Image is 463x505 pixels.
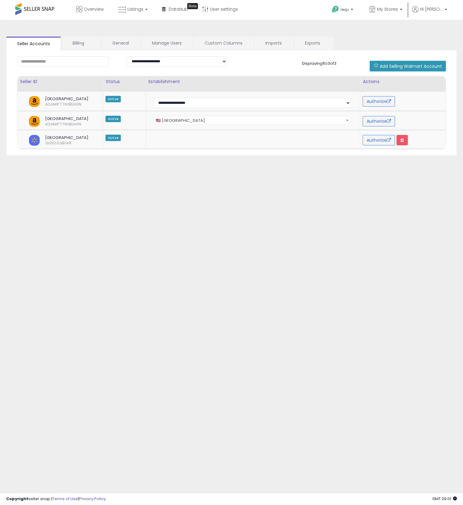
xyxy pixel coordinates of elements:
a: Manage Users [141,37,193,49]
a: Seller Accounts [6,37,61,50]
button: Authorize [363,116,395,126]
span: Active [106,135,121,141]
button: Authorize [363,96,395,107]
span: My Stores [377,6,398,12]
span: Help [341,7,349,12]
button: Authorize [363,135,395,145]
span: Displaying 1 to 3 of 3 [302,60,336,66]
a: Help [327,1,359,20]
img: amazon.png [29,96,40,107]
a: Exports [294,37,333,49]
img: walmart.png [29,135,40,146]
i: Get Help [332,5,339,13]
span: A24MP77N1BUHIN [41,122,50,127]
div: Status [106,78,143,85]
span: [GEOGRAPHIC_DATA] [41,116,89,122]
a: Hi [PERSON_NAME] [412,6,447,20]
a: Custom Columns [194,37,253,49]
span: Listings [127,6,143,12]
span: DataHub [169,6,188,12]
a: Billing [62,37,100,49]
span: Overview [84,6,104,12]
div: Seller ID [20,78,100,85]
span: [GEOGRAPHIC_DATA] [41,135,89,140]
span: 🇺🇸 United States [153,116,351,125]
span: Active [106,116,121,122]
div: Tooltip anchor [187,3,198,9]
span: Hi [PERSON_NAME] [420,6,443,12]
div: Establishment [149,78,358,85]
a: Imports [254,37,293,49]
span: [GEOGRAPHIC_DATA] [41,96,89,102]
span: A24MP77N1BUHIN [41,102,50,107]
img: amazon.png [29,116,40,127]
button: Add Selling Walmart Account [370,61,446,71]
span: 10001038146 [41,140,50,146]
span: 🇺🇸 United States [153,116,351,125]
span: Active [106,96,121,102]
span: Add Selling Walmart Account [380,63,442,69]
a: General [101,37,140,49]
div: Actions [363,78,443,85]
